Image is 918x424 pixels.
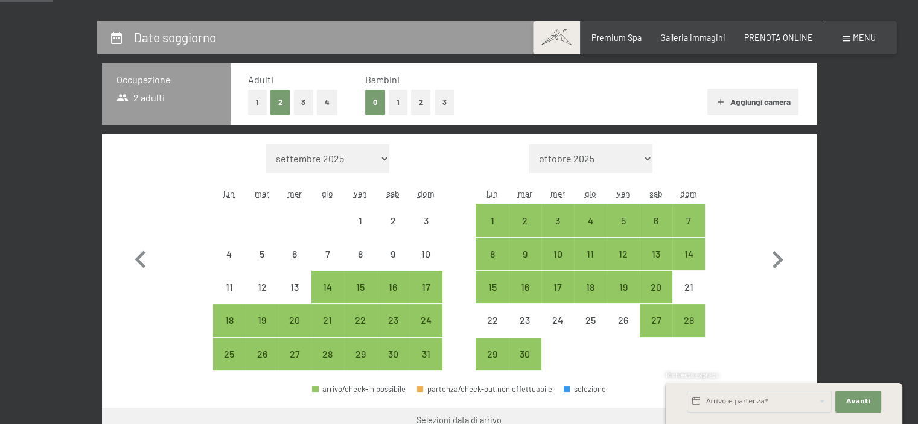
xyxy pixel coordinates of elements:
[574,204,607,236] div: Thu Jun 04 2026
[278,238,311,270] div: arrivo/check-in non effettuabile
[574,238,607,270] div: arrivo/check-in possibile
[213,304,246,337] div: arrivo/check-in possibile
[123,144,158,371] button: Mese precedente
[640,271,672,303] div: arrivo/check-in possibile
[680,188,697,198] abbr: domenica
[386,188,400,198] abbr: sabato
[760,144,795,371] button: Mese successivo
[378,349,408,379] div: 30
[410,249,441,279] div: 10
[509,338,541,370] div: Tue Jun 30 2026
[313,349,343,379] div: 28
[311,338,344,370] div: arrivo/check-in possibile
[410,315,441,346] div: 24
[640,304,672,337] div: arrivo/check-in possibile
[344,271,377,303] div: arrivo/check-in possibile
[641,282,671,312] div: 20
[377,338,409,370] div: arrivo/check-in possibile
[477,349,507,379] div: 29
[608,249,638,279] div: 12
[543,315,573,346] div: 24
[541,204,574,236] div: Wed Jun 03 2026
[344,204,377,236] div: arrivo/check-in non effettuabile
[543,282,573,312] div: 17
[278,338,311,370] div: Wed May 27 2026
[846,397,870,407] span: Avanti
[518,188,532,198] abbr: martedì
[672,304,705,337] div: arrivo/check-in possibile
[287,188,302,198] abbr: mercoledì
[672,204,705,236] div: Sun Jun 07 2026
[377,204,409,236] div: Sat May 02 2026
[377,238,409,270] div: arrivo/check-in non effettuabile
[354,188,367,198] abbr: venerdì
[672,204,705,236] div: arrivo/check-in possibile
[607,204,639,236] div: arrivo/check-in possibile
[510,249,540,279] div: 9
[410,216,441,246] div: 3
[377,271,409,303] div: Sat May 16 2026
[541,204,574,236] div: arrivo/check-in possibile
[591,33,642,43] span: Premium Spa
[608,282,638,312] div: 19
[246,304,278,337] div: Tue May 19 2026
[313,249,343,279] div: 7
[672,238,705,270] div: arrivo/check-in possibile
[486,188,498,198] abbr: lunedì
[640,238,672,270] div: arrivo/check-in possibile
[377,304,409,337] div: arrivo/check-in possibile
[509,238,541,270] div: arrivo/check-in possibile
[246,238,278,270] div: arrivo/check-in non effettuabile
[550,188,565,198] abbr: mercoledì
[409,338,442,370] div: arrivo/check-in possibile
[313,282,343,312] div: 14
[607,238,639,270] div: arrivo/check-in possibile
[311,304,344,337] div: arrivo/check-in possibile
[377,204,409,236] div: arrivo/check-in non effettuabile
[213,238,246,270] div: Mon May 04 2026
[344,304,377,337] div: Fri May 22 2026
[476,338,508,370] div: arrivo/check-in possibile
[410,349,441,379] div: 31
[278,304,311,337] div: Wed May 20 2026
[509,271,541,303] div: arrivo/check-in possibile
[116,91,165,104] span: 2 adulti
[640,204,672,236] div: Sat Jun 06 2026
[541,271,574,303] div: Wed Jun 17 2026
[377,238,409,270] div: Sat May 09 2026
[377,304,409,337] div: Sat May 23 2026
[476,238,508,270] div: Mon Jun 08 2026
[409,204,442,236] div: arrivo/check-in non effettuabile
[214,282,244,312] div: 11
[409,238,442,270] div: Sun May 10 2026
[509,304,541,337] div: Tue Jun 23 2026
[345,315,375,346] div: 22
[574,271,607,303] div: Thu Jun 18 2026
[344,304,377,337] div: arrivo/check-in possibile
[477,315,507,346] div: 22
[246,304,278,337] div: arrivo/check-in possibile
[575,315,605,346] div: 25
[672,238,705,270] div: Sun Jun 14 2026
[476,304,508,337] div: arrivo/check-in non effettuabile
[435,90,454,115] button: 3
[248,90,267,115] button: 1
[607,238,639,270] div: Fri Jun 12 2026
[134,30,216,45] h2: Date soggiorno
[477,249,507,279] div: 8
[853,33,876,43] span: Menu
[345,216,375,246] div: 1
[476,338,508,370] div: Mon Jun 29 2026
[585,188,596,198] abbr: giovedì
[608,216,638,246] div: 5
[278,304,311,337] div: arrivo/check-in possibile
[574,304,607,337] div: Thu Jun 25 2026
[476,238,508,270] div: arrivo/check-in possibile
[214,249,244,279] div: 4
[344,338,377,370] div: Fri May 29 2026
[213,304,246,337] div: Mon May 18 2026
[666,371,719,379] span: Richiesta express
[317,90,337,115] button: 4
[541,238,574,270] div: arrivo/check-in possibile
[278,271,311,303] div: arrivo/check-in non effettuabile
